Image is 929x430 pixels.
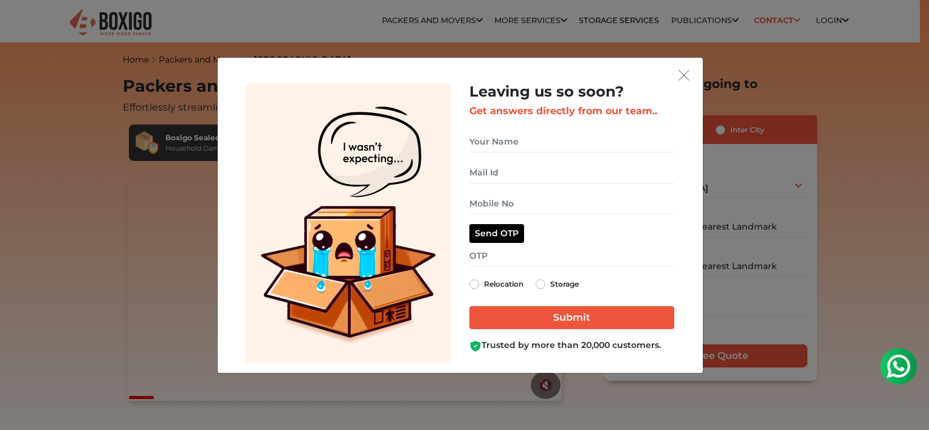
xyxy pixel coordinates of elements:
input: Your Name [469,131,674,152]
input: Mobile No [469,193,674,214]
img: whatsapp-icon.svg [12,12,36,36]
h2: Leaving us so soon? [469,83,674,101]
img: Boxigo Customer Shield [469,340,482,352]
label: Storage [550,277,579,292]
label: Relocation [484,277,523,292]
img: exit [679,70,689,81]
input: OTP [469,245,674,267]
h3: Get answers directly from our team.. [469,105,674,117]
div: Trusted by more than 20,000 customers. [469,339,674,352]
input: Submit [469,306,674,329]
input: Mail Id [469,162,674,183]
img: Lead Welcome Image [246,83,451,363]
button: Send OTP [469,224,524,243]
